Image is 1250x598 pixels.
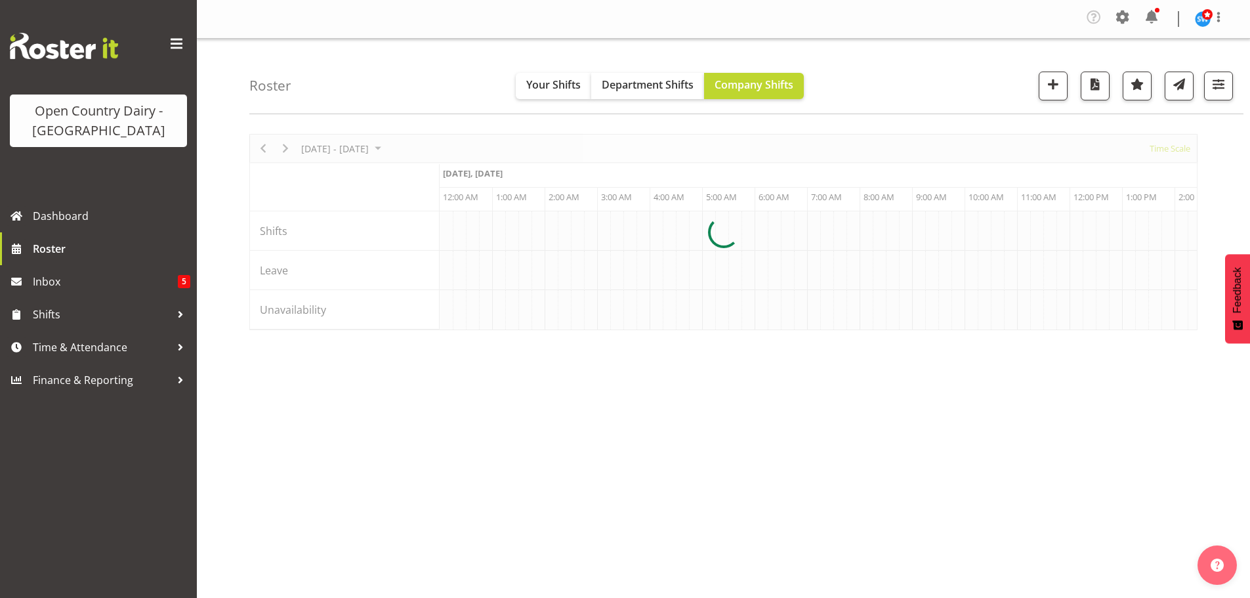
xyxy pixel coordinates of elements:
[704,73,804,99] button: Company Shifts
[33,206,190,226] span: Dashboard
[10,33,118,59] img: Rosterit website logo
[1211,559,1224,572] img: help-xxl-2.png
[33,370,171,390] span: Finance & Reporting
[1081,72,1110,100] button: Download a PDF of the roster according to the set date range.
[33,272,178,291] span: Inbox
[178,275,190,288] span: 5
[1225,254,1250,343] button: Feedback - Show survey
[715,77,793,92] span: Company Shifts
[1039,72,1068,100] button: Add a new shift
[23,101,174,140] div: Open Country Dairy - [GEOGRAPHIC_DATA]
[516,73,591,99] button: Your Shifts
[1195,11,1211,27] img: steve-webb7510.jpg
[1204,72,1233,100] button: Filter Shifts
[1165,72,1194,100] button: Send a list of all shifts for the selected filtered period to all rostered employees.
[1232,267,1243,313] span: Feedback
[249,78,291,93] h4: Roster
[591,73,704,99] button: Department Shifts
[33,239,190,259] span: Roster
[1123,72,1152,100] button: Highlight an important date within the roster.
[526,77,581,92] span: Your Shifts
[33,305,171,324] span: Shifts
[33,337,171,357] span: Time & Attendance
[602,77,694,92] span: Department Shifts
